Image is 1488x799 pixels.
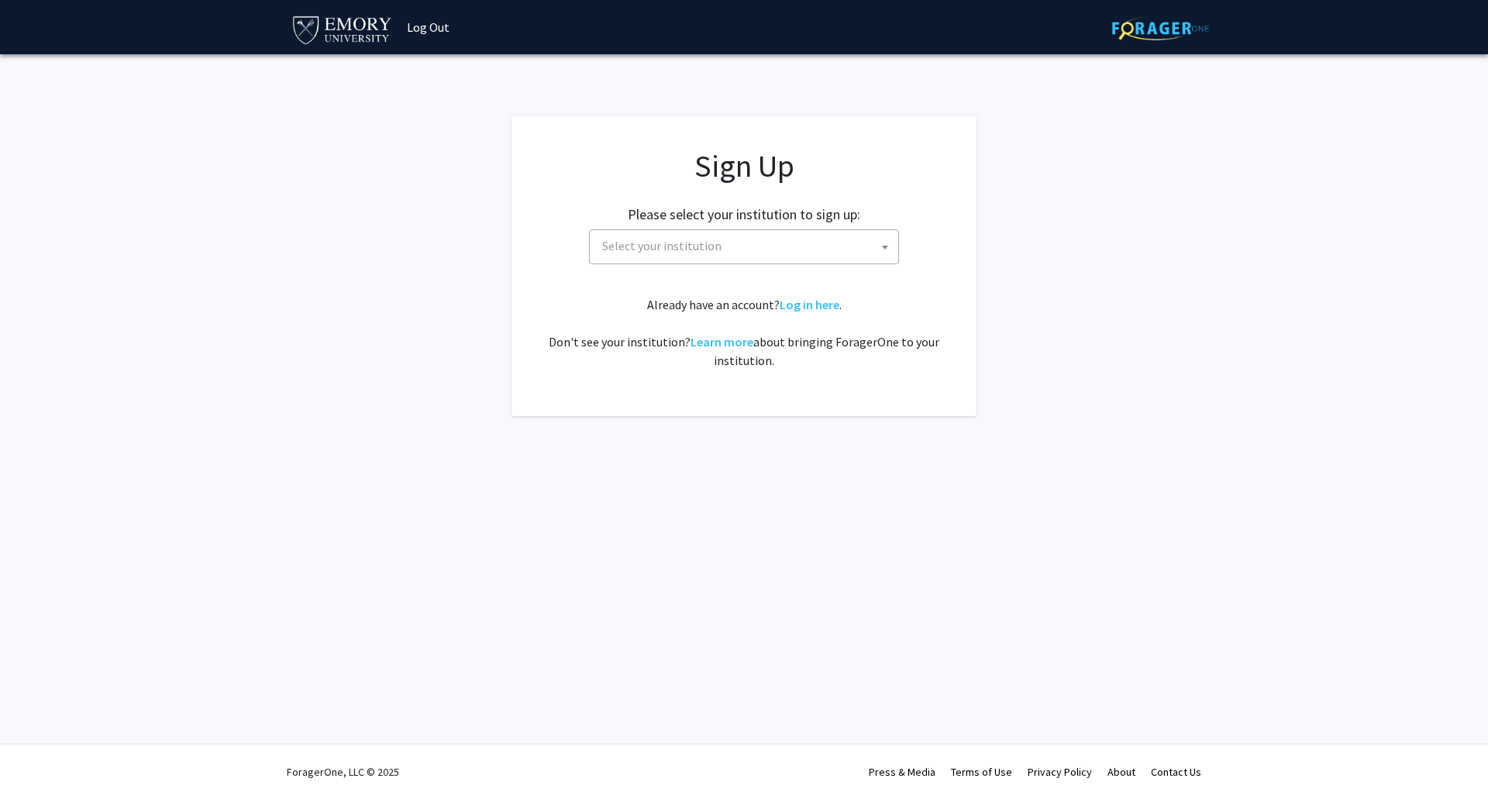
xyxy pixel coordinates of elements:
[287,745,399,799] div: ForagerOne, LLC © 2025
[542,147,945,184] h1: Sign Up
[1151,765,1201,779] a: Contact Us
[691,334,753,350] a: Learn more about bringing ForagerOne to your institution
[1028,765,1092,779] a: Privacy Policy
[951,765,1012,779] a: Terms of Use
[628,206,860,223] h2: Please select your institution to sign up:
[542,295,945,370] div: Already have an account? . Don't see your institution? about bringing ForagerOne to your institut...
[1112,16,1209,40] img: ForagerOne Logo
[596,230,898,262] span: Select your institution
[602,238,722,253] span: Select your institution
[589,229,899,264] span: Select your institution
[291,12,394,46] img: Emory University Logo
[869,765,935,779] a: Press & Media
[1107,765,1135,779] a: About
[780,297,839,312] a: Log in here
